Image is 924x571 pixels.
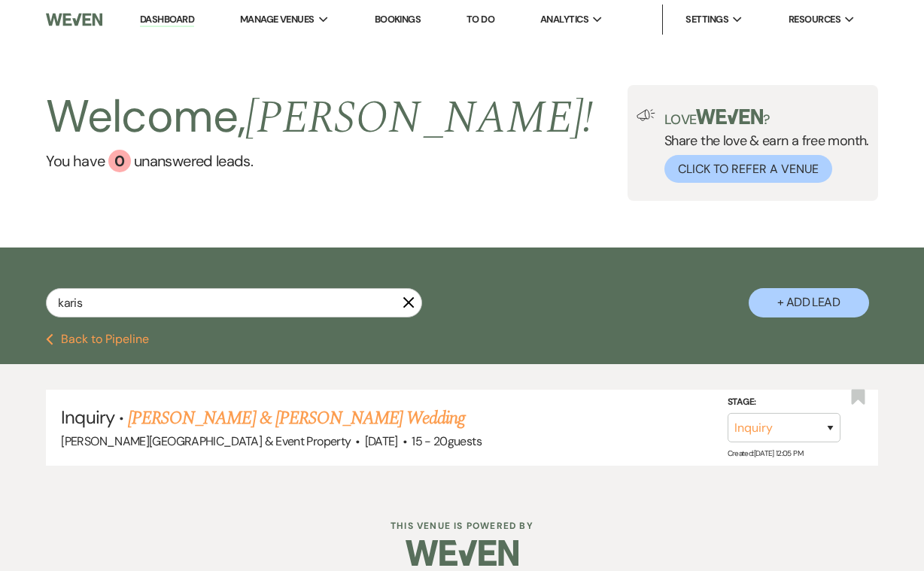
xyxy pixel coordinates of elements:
span: 15 - 20 guests [412,433,482,449]
span: [PERSON_NAME] ! [245,84,593,153]
input: Search by name, event date, email address or phone number [46,288,422,317]
a: Dashboard [140,13,194,27]
img: loud-speaker-illustration.svg [637,109,655,121]
a: Bookings [375,13,421,26]
span: [PERSON_NAME][GEOGRAPHIC_DATA] & Event Property [61,433,351,449]
a: To Do [467,13,494,26]
span: Created: [DATE] 12:05 PM [728,448,803,458]
a: [PERSON_NAME] & [PERSON_NAME] Wedding [128,405,465,432]
button: Back to Pipeline [46,333,149,345]
img: weven-logo-green.svg [696,109,763,124]
button: + Add Lead [749,288,869,317]
span: Inquiry [61,405,114,429]
span: Manage Venues [240,12,315,27]
h2: Welcome, [46,85,593,150]
img: Weven Logo [46,4,102,35]
button: Click to Refer a Venue [664,155,832,183]
label: Stage: [728,393,840,410]
a: You have 0 unanswered leads. [46,150,593,172]
span: [DATE] [365,433,398,449]
span: Resources [789,12,840,27]
div: Share the love & earn a free month. [655,109,869,183]
span: Analytics [540,12,588,27]
div: 0 [108,150,131,172]
span: Settings [685,12,728,27]
p: Love ? [664,109,869,126]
